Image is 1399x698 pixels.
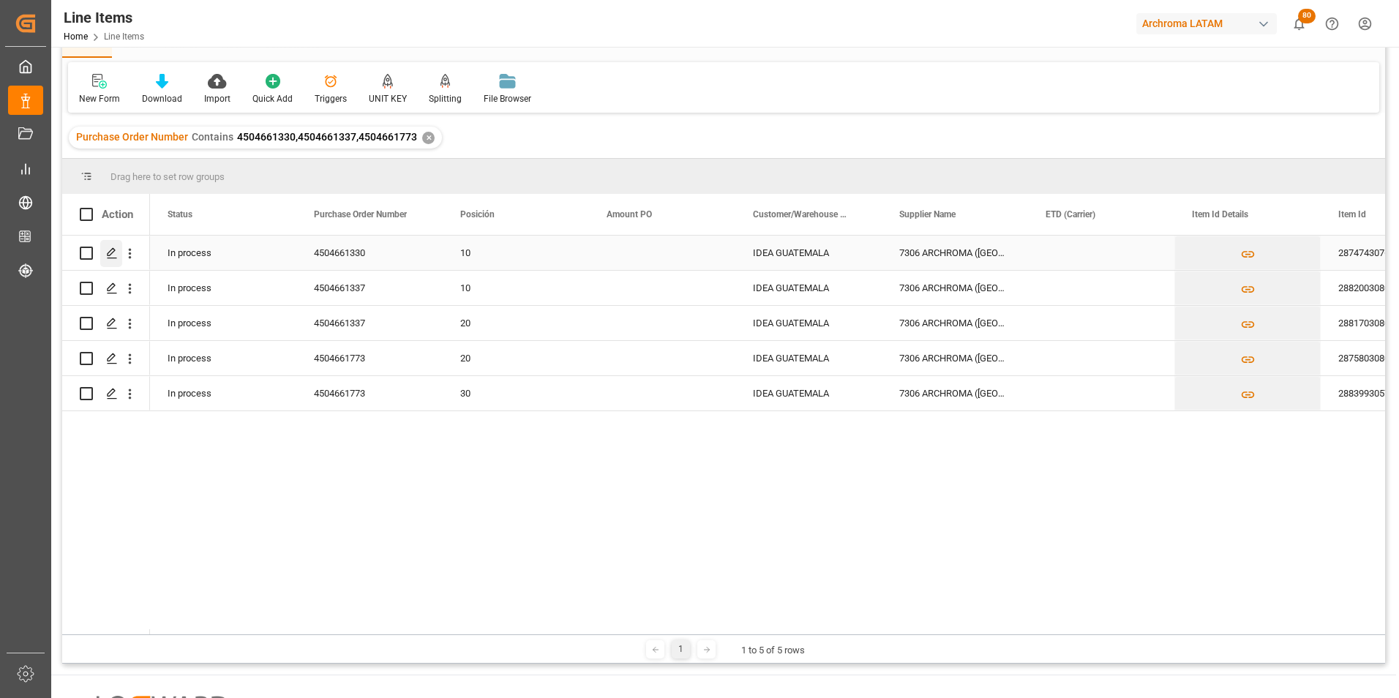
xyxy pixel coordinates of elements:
a: Home [64,31,88,42]
div: 7306 ARCHROMA ([GEOGRAPHIC_DATA]) S. DE [PERSON_NAME] [882,271,1028,305]
div: 4504661773 [296,341,443,375]
div: Press SPACE to select this row. [62,271,150,306]
div: 20 [460,307,571,340]
div: 10 [460,236,571,270]
span: Contains [192,131,233,143]
div: 1 to 5 of 5 rows [741,643,805,658]
div: 7306 ARCHROMA ([GEOGRAPHIC_DATA]) S. DE [PERSON_NAME] [882,376,1028,410]
div: 4504661337 [296,306,443,340]
div: 10 [460,271,571,305]
div: ✕ [422,132,435,144]
div: IDEA GUATEMALA [735,236,882,270]
div: 4504661773 [296,376,443,410]
div: 7306 ARCHROMA ([GEOGRAPHIC_DATA]) S. DE [PERSON_NAME] [882,306,1028,340]
div: Press SPACE to select this row. [62,236,150,271]
div: Triggers [315,92,347,105]
div: New Form [79,92,120,105]
div: Action [102,208,133,221]
button: Help Center [1316,7,1349,40]
div: IDEA GUATEMALA [735,271,882,305]
div: Splitting [429,92,462,105]
span: ETD (Carrier) [1046,209,1095,219]
div: 7306 ARCHROMA ([GEOGRAPHIC_DATA]) S. DE [PERSON_NAME] [882,236,1028,270]
div: 30 [460,377,571,410]
div: In process [150,271,296,305]
div: Press SPACE to select this row. [62,306,150,341]
span: Customer/Warehouse Name [753,209,851,219]
button: show 80 new notifications [1283,7,1316,40]
span: Status [168,209,192,219]
div: In process [150,376,296,410]
span: Purchase Order Number [314,209,407,219]
div: File Browser [484,92,531,105]
span: Purchase Order Number [76,131,188,143]
div: Quick Add [252,92,293,105]
div: Import [204,92,230,105]
div: In process [150,236,296,270]
div: IDEA GUATEMALA [735,306,882,340]
div: Press SPACE to select this row. [62,341,150,376]
div: IDEA GUATEMALA [735,376,882,410]
div: UNIT KEY [369,92,407,105]
span: 4504661330,4504661337,4504661773 [237,131,417,143]
span: Posición [460,209,495,219]
div: In process [150,341,296,375]
div: In process [150,306,296,340]
div: 7306 ARCHROMA ([GEOGRAPHIC_DATA]) S. DE [PERSON_NAME] [882,341,1028,375]
div: 4504661337 [296,271,443,305]
div: 4504661330 [296,236,443,270]
div: 1 [672,640,690,658]
button: Archroma LATAM [1136,10,1283,37]
span: 80 [1298,9,1316,23]
span: Drag here to set row groups [110,171,225,182]
div: Line Items [64,7,144,29]
span: Supplier Name [899,209,956,219]
div: Press SPACE to select this row. [62,376,150,411]
span: Item Id Details [1192,209,1248,219]
span: Amount PO [607,209,652,219]
div: Download [142,92,182,105]
span: Item Id [1338,209,1366,219]
div: Archroma LATAM [1136,13,1277,34]
div: IDEA GUATEMALA [735,341,882,375]
div: 20 [460,342,571,375]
